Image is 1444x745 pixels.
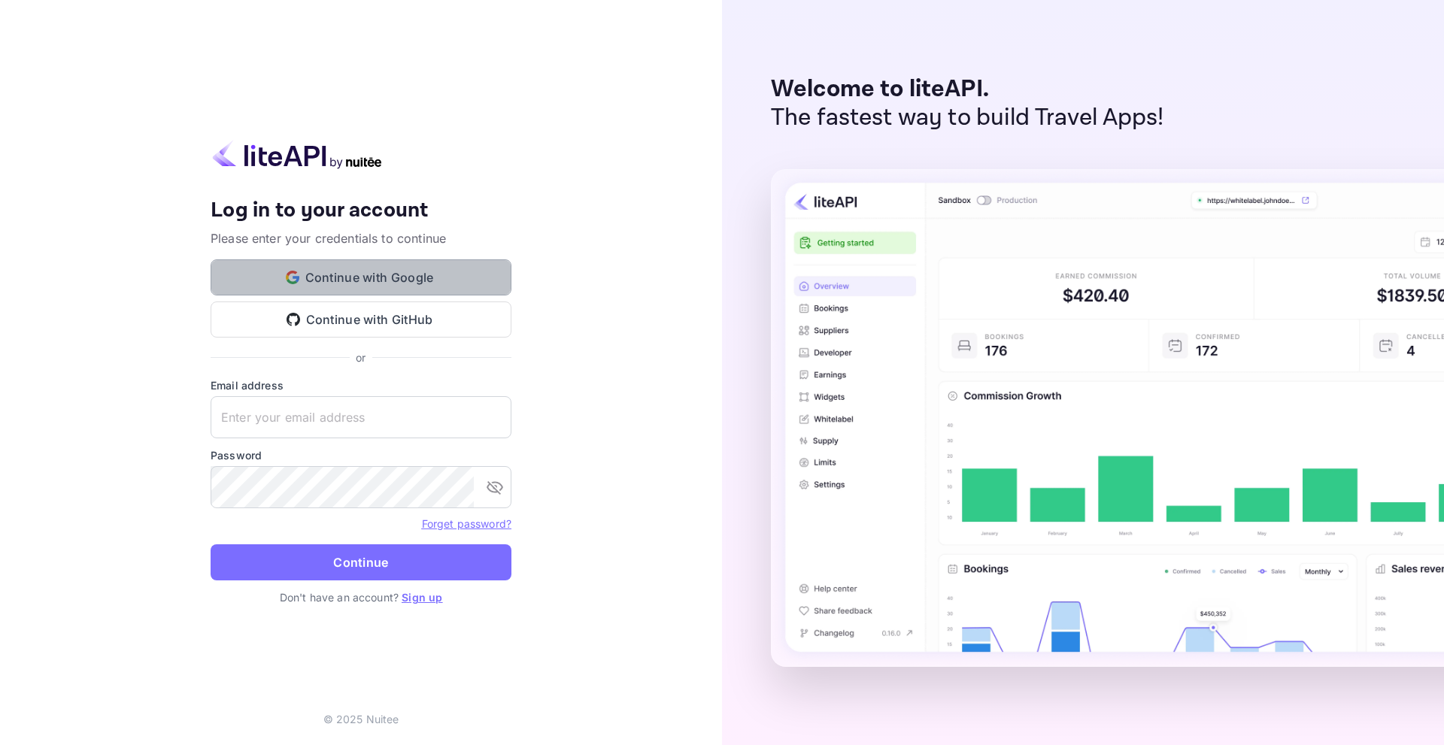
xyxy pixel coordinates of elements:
input: Enter your email address [211,396,511,438]
p: Please enter your credentials to continue [211,229,511,247]
button: Continue [211,544,511,580]
button: Continue with Google [211,259,511,295]
p: The fastest way to build Travel Apps! [771,104,1164,132]
a: Sign up [402,591,442,604]
img: liteapi [211,140,384,169]
button: toggle password visibility [480,472,510,502]
p: © 2025 Nuitee [323,711,399,727]
p: or [356,350,366,365]
h4: Log in to your account [211,198,511,224]
label: Password [211,447,511,463]
button: Continue with GitHub [211,301,511,338]
a: Forget password? [422,517,511,530]
label: Email address [211,377,511,393]
a: Forget password? [422,516,511,531]
p: Don't have an account? [211,589,511,605]
p: Welcome to liteAPI. [771,75,1164,104]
